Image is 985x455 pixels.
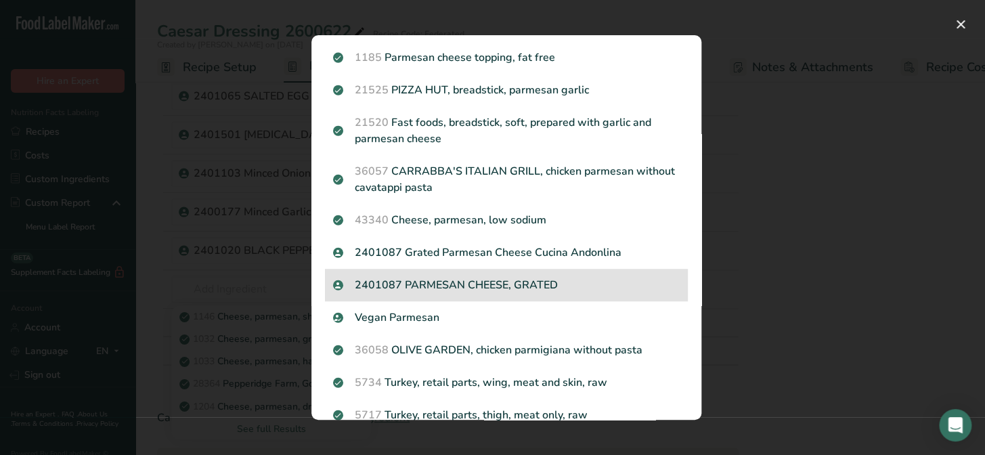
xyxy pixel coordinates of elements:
[355,343,389,357] span: 36058
[333,244,680,261] p: 2401087 Grated Parmesan Cheese Cucina Andonlina
[333,277,680,293] p: 2401087 PARMESAN CHEESE, GRATED
[333,49,680,66] p: Parmesan cheese topping, fat free
[333,309,680,326] p: Vegan Parmesan
[355,164,389,179] span: 36057
[333,163,680,196] p: CARRABBA'S ITALIAN GRILL, chicken parmesan without cavatappi pasta
[355,50,382,65] span: 1185
[355,408,382,422] span: 5717
[355,115,389,130] span: 21520
[333,212,680,228] p: Cheese, parmesan, low sodium
[355,375,382,390] span: 5734
[333,114,680,147] p: Fast foods, breadstick, soft, prepared with garlic and parmesan cheese
[939,409,971,441] div: Open Intercom Messenger
[333,407,680,423] p: Turkey, retail parts, thigh, meat only, raw
[333,342,680,358] p: OLIVE GARDEN, chicken parmigiana without pasta
[333,374,680,391] p: Turkey, retail parts, wing, meat and skin, raw
[333,82,680,98] p: PIZZA HUT, breadstick, parmesan garlic
[355,83,389,97] span: 21525
[355,213,389,227] span: 43340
